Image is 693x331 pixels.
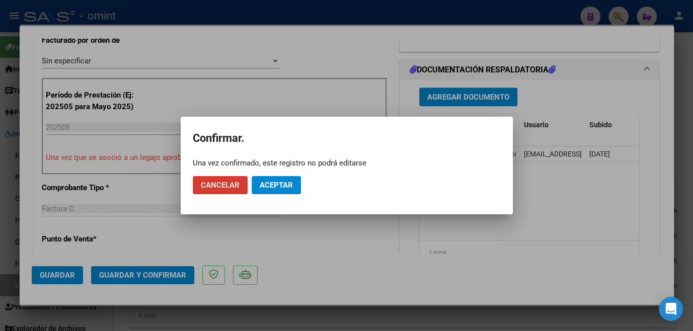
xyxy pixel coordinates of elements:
[260,181,293,190] span: Aceptar
[252,176,301,194] button: Aceptar
[201,181,240,190] span: Cancelar
[193,129,501,148] h2: Confirmar.
[193,176,248,194] button: Cancelar
[659,297,683,321] div: Open Intercom Messenger
[193,158,501,168] div: Una vez confirmado, este registro no podrá editarse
